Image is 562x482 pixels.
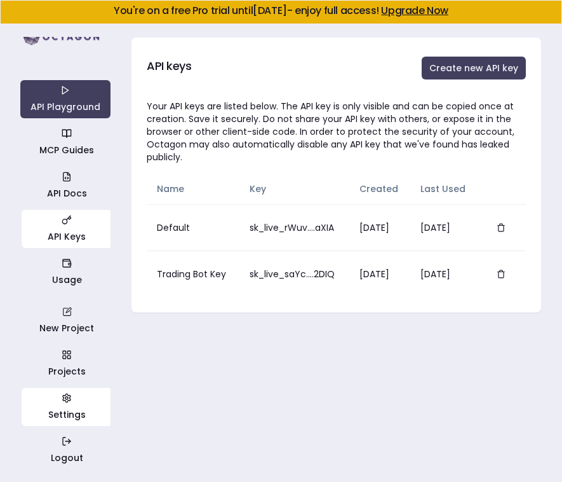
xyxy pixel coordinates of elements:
[147,100,526,163] div: Your API keys are listed below. The API key is only visible and can be copied once at creation. S...
[147,57,191,75] h3: API keys
[349,174,411,204] th: Created
[410,251,478,297] td: [DATE]
[20,80,110,118] a: API Playground
[22,345,112,383] a: Projects
[147,204,239,251] td: Default
[410,174,478,204] th: Last Used
[22,301,112,340] a: New Project
[381,3,448,18] a: Upgrade Now
[22,388,112,426] a: Settings
[349,251,411,297] td: [DATE]
[239,174,349,204] th: Key
[410,204,478,251] td: [DATE]
[239,251,349,297] td: sk_live_saYc....2DIQ
[147,174,239,204] th: Name
[22,210,112,248] a: API Keys
[349,204,411,251] td: [DATE]
[239,204,349,251] td: sk_live_rWuv....aXIA
[20,24,110,50] img: logo-rect-yK7x_WSZ.svg
[422,57,526,79] button: Create new API key
[22,123,112,162] a: MCP Guides
[147,251,239,297] td: Trading Bot Key
[22,253,112,291] a: Usage
[11,6,551,16] h5: You're on a free Pro trial until [DATE] - enjoy full access!
[22,431,112,469] a: Logout
[22,167,112,205] a: API Docs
